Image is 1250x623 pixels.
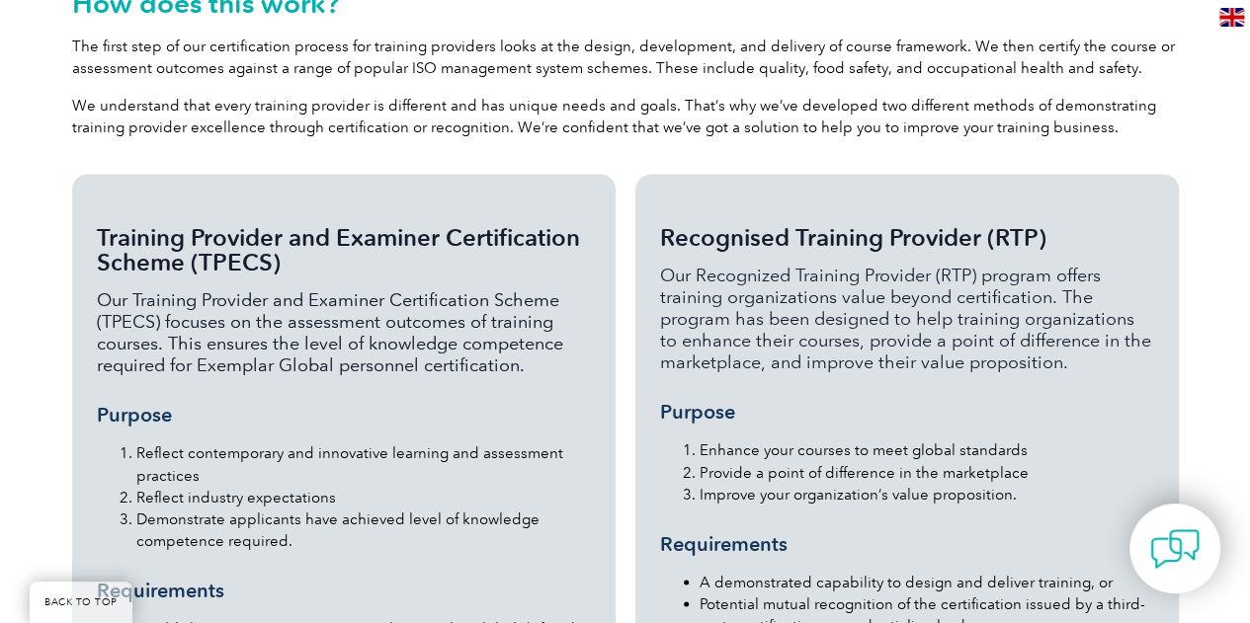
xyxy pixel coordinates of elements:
img: contact-chat.png [1150,524,1200,574]
p: The first step of our certification process for training providers looks at the design, developme... [72,36,1179,79]
span: Training Provider and Examiner Certification Scheme (TPECS) [97,223,580,276]
span: Recognised Training Provider (RTP) [660,223,1046,252]
li: A demonstrated capability to design and deliver training, or [700,571,1154,592]
li: Provide a point of difference in the marketplace [700,461,1154,483]
img: en [1219,8,1244,27]
li: Improve your organization’s value proposition. [700,483,1154,505]
h3: Purpose [660,400,1154,425]
h3: Requirements [660,531,1154,556]
h3: Purpose [97,403,591,428]
h3: Requirements [97,578,591,602]
a: BACK TO TOP [30,582,132,623]
p: Our Recognized Training Provider (RTP) program offers training organizations value beyond certifi... [660,265,1154,373]
li: Reflect contemporary and innovative learning and assessment practices [136,442,591,486]
p: Our Training Provider and Examiner Certification Scheme (TPECS) focuses on the assessment outcome... [97,289,591,376]
p: We understand that every training provider is different and has unique needs and goals. That’s wh... [72,95,1179,138]
li: Reflect industry expectations [136,486,591,507]
li: Enhance your courses to meet global standards [700,439,1154,461]
li: Demonstrate applicants have achieved level of knowledge competence required. [136,507,591,551]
